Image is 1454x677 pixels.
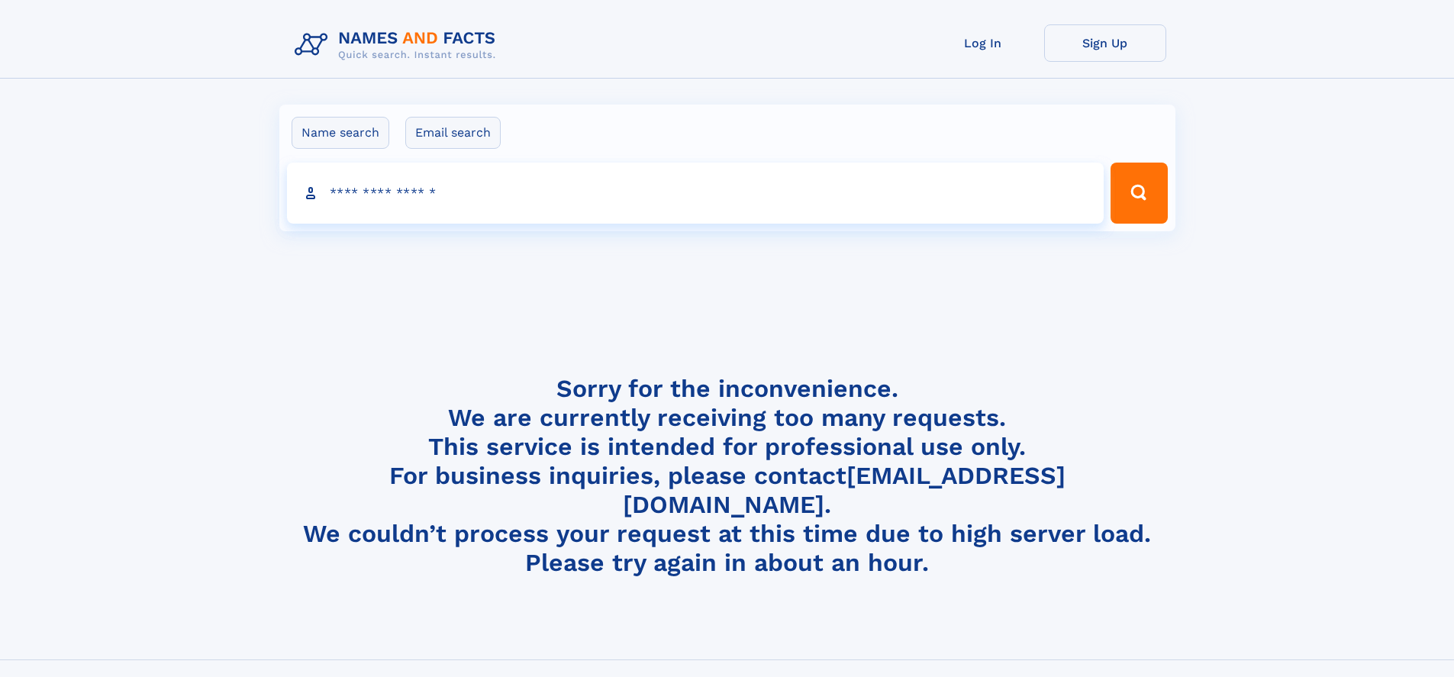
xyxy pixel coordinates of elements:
[292,117,389,149] label: Name search
[287,163,1104,224] input: search input
[922,24,1044,62] a: Log In
[1111,163,1167,224] button: Search Button
[405,117,501,149] label: Email search
[289,24,508,66] img: Logo Names and Facts
[289,374,1166,578] h4: Sorry for the inconvenience. We are currently receiving too many requests. This service is intend...
[623,461,1066,519] a: [EMAIL_ADDRESS][DOMAIN_NAME]
[1044,24,1166,62] a: Sign Up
